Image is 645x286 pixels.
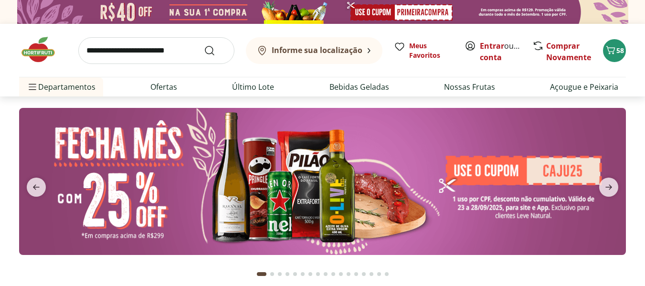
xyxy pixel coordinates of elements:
[352,263,360,286] button: Go to page 13 from fs-carousel
[329,263,337,286] button: Go to page 10 from fs-carousel
[204,45,227,56] button: Submit Search
[592,178,626,197] button: next
[329,81,389,93] a: Bebidas Geladas
[19,35,67,64] img: Hortifruti
[276,263,284,286] button: Go to page 3 from fs-carousel
[284,263,291,286] button: Go to page 4 from fs-carousel
[409,41,453,60] span: Meus Favoritos
[246,37,382,64] button: Informe sua localização
[322,263,329,286] button: Go to page 9 from fs-carousel
[616,46,624,55] span: 58
[368,263,375,286] button: Go to page 15 from fs-carousel
[375,263,383,286] button: Go to page 16 from fs-carousel
[27,75,95,98] span: Departamentos
[268,263,276,286] button: Go to page 2 from fs-carousel
[480,41,504,51] a: Entrar
[444,81,495,93] a: Nossas Frutas
[314,263,322,286] button: Go to page 8 from fs-carousel
[394,41,453,60] a: Meus Favoritos
[480,40,522,63] span: ou
[272,45,362,55] b: Informe sua localização
[603,39,626,62] button: Carrinho
[307,263,314,286] button: Go to page 7 from fs-carousel
[255,263,268,286] button: Current page from fs-carousel
[291,263,299,286] button: Go to page 5 from fs-carousel
[150,81,177,93] a: Ofertas
[299,263,307,286] button: Go to page 6 from fs-carousel
[360,263,368,286] button: Go to page 14 from fs-carousel
[19,108,626,255] img: banana
[19,178,53,197] button: previous
[337,263,345,286] button: Go to page 11 from fs-carousel
[232,81,274,93] a: Último Lote
[27,75,38,98] button: Menu
[550,81,618,93] a: Açougue e Peixaria
[78,37,234,64] input: search
[345,263,352,286] button: Go to page 12 from fs-carousel
[480,41,532,63] a: Criar conta
[383,263,391,286] button: Go to page 17 from fs-carousel
[546,41,591,63] a: Comprar Novamente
